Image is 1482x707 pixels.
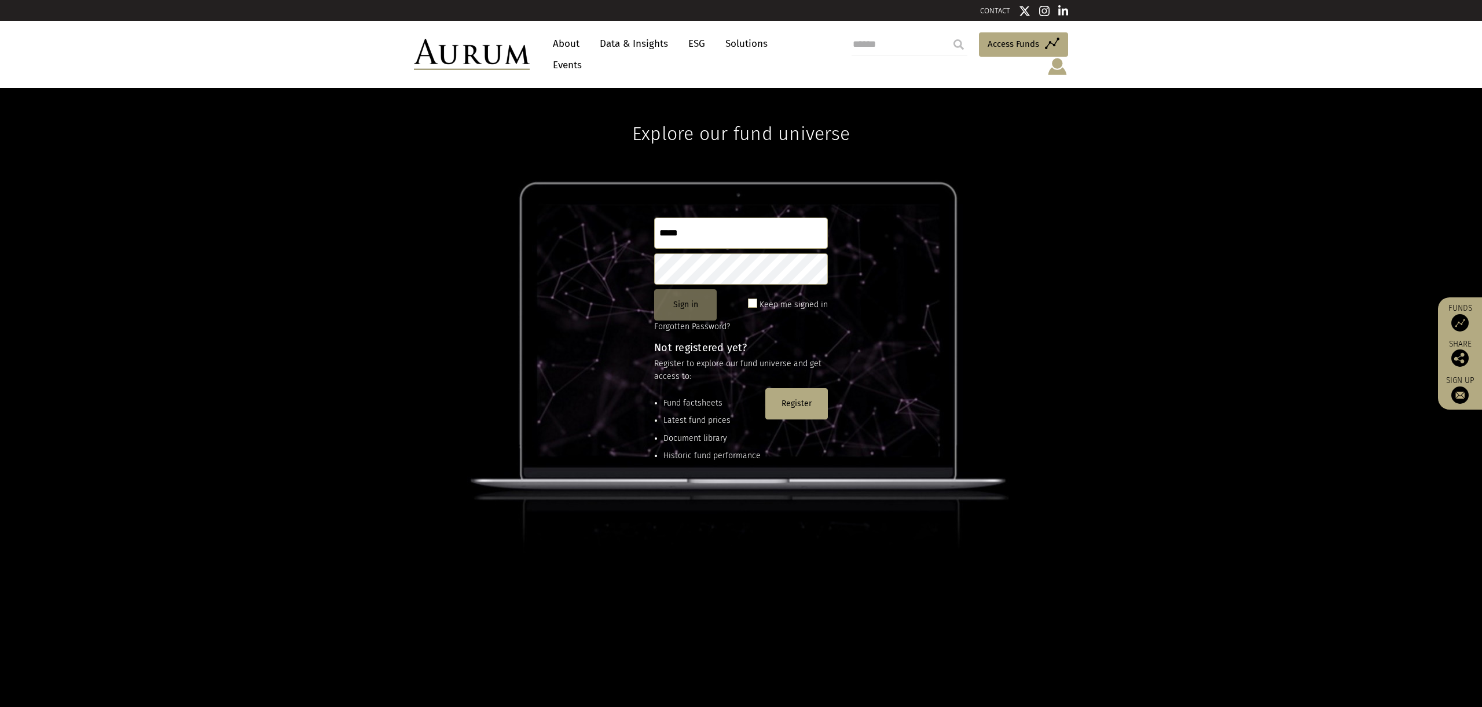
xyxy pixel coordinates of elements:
img: Access Funds [1451,314,1469,332]
li: Latest fund prices [663,414,761,427]
a: Access Funds [979,32,1068,57]
input: Submit [947,33,970,56]
a: Sign up [1444,375,1476,404]
img: account-icon.svg [1047,57,1068,76]
img: Aurum [414,39,530,70]
a: ESG [683,33,711,54]
span: Access Funds [988,37,1039,51]
button: Register [765,388,828,419]
img: Instagram icon [1039,5,1050,17]
img: Linkedin icon [1058,5,1069,17]
li: Document library [663,432,761,445]
img: Twitter icon [1019,5,1030,17]
img: Share this post [1451,349,1469,367]
p: Register to explore our fund universe and get access to: [654,358,828,384]
h1: Explore our fund universe [632,88,850,145]
img: Sign up to our newsletter [1451,386,1469,404]
li: Historic fund performance [663,450,761,462]
li: Fund factsheets [663,397,761,410]
a: Solutions [720,33,773,54]
a: Funds [1444,303,1476,332]
a: CONTACT [980,6,1010,15]
a: Data & Insights [594,33,674,54]
h4: Not registered yet? [654,343,828,353]
button: Sign in [654,289,717,321]
a: Forgotten Password? [654,322,730,332]
label: Keep me signed in [760,298,828,312]
a: Events [547,54,582,76]
div: Share [1444,340,1476,367]
a: About [547,33,585,54]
